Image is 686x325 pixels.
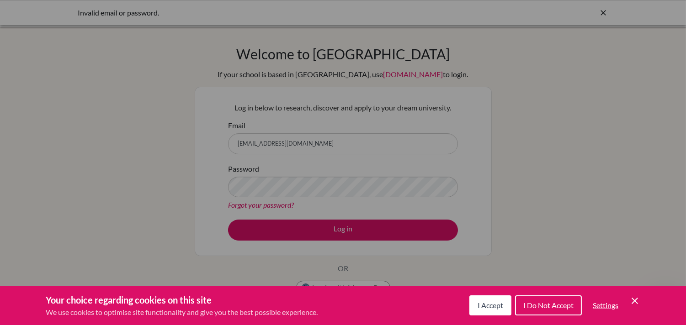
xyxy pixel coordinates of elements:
[478,301,503,309] span: I Accept
[593,301,618,309] span: Settings
[469,295,511,315] button: I Accept
[46,293,318,307] h3: Your choice regarding cookies on this site
[46,307,318,318] p: We use cookies to optimise site functionality and give you the best possible experience.
[629,295,640,306] button: Save and close
[585,296,626,315] button: Settings
[515,295,582,315] button: I Do Not Accept
[523,301,574,309] span: I Do Not Accept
